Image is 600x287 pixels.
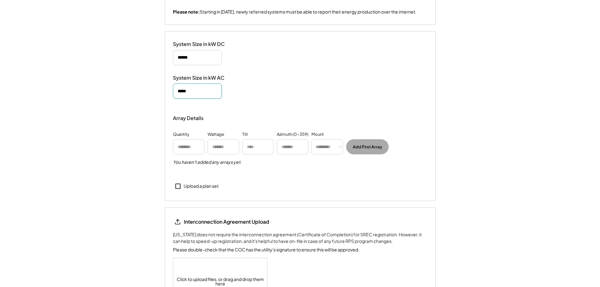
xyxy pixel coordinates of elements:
button: Add First Array [346,139,389,154]
div: Tilt [242,131,248,138]
div: Mount [311,131,324,138]
div: System Size in kW DC [173,41,236,48]
div: Azimuth (0-359) [277,131,308,138]
h5: You haven't added any arrays yet. [173,159,242,165]
div: Array Details [173,114,204,122]
div: Interconnection Agreement Upload [184,218,269,225]
strong: Please note: [173,9,200,14]
div: [US_STATE] does not require the interconnection agreement (Certificate of Completion) for SREC re... [173,231,427,244]
div: Please double-check that the COC has the utility's signature to ensure this will be approved. [173,246,359,253]
div: Wattage [208,131,224,138]
div: Starting in [DATE], newly referred systems must be able to report their energy production over th... [173,9,416,15]
div: System Size in kW AC [173,75,236,81]
div: Quantity [173,131,189,138]
div: Upload a plan set [184,183,219,189]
